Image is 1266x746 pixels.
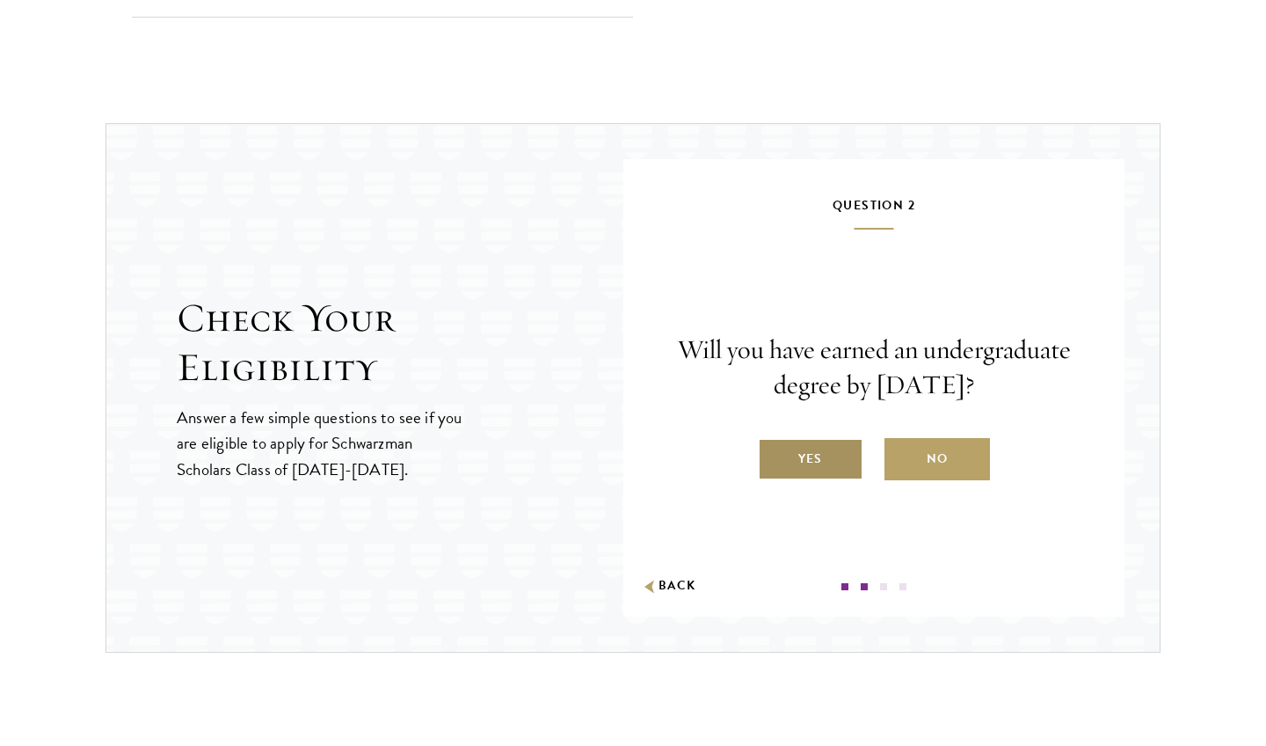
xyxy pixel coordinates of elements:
[676,333,1072,403] p: Will you have earned an undergraduate degree by [DATE]?
[177,294,623,392] h2: Check Your Eligibility
[758,438,863,480] label: Yes
[177,405,464,481] p: Answer a few simple questions to see if you are eligible to apply for Schwarzman Scholars Class o...
[641,577,696,596] button: Back
[884,438,990,480] label: No
[676,194,1072,230] h5: Question 2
